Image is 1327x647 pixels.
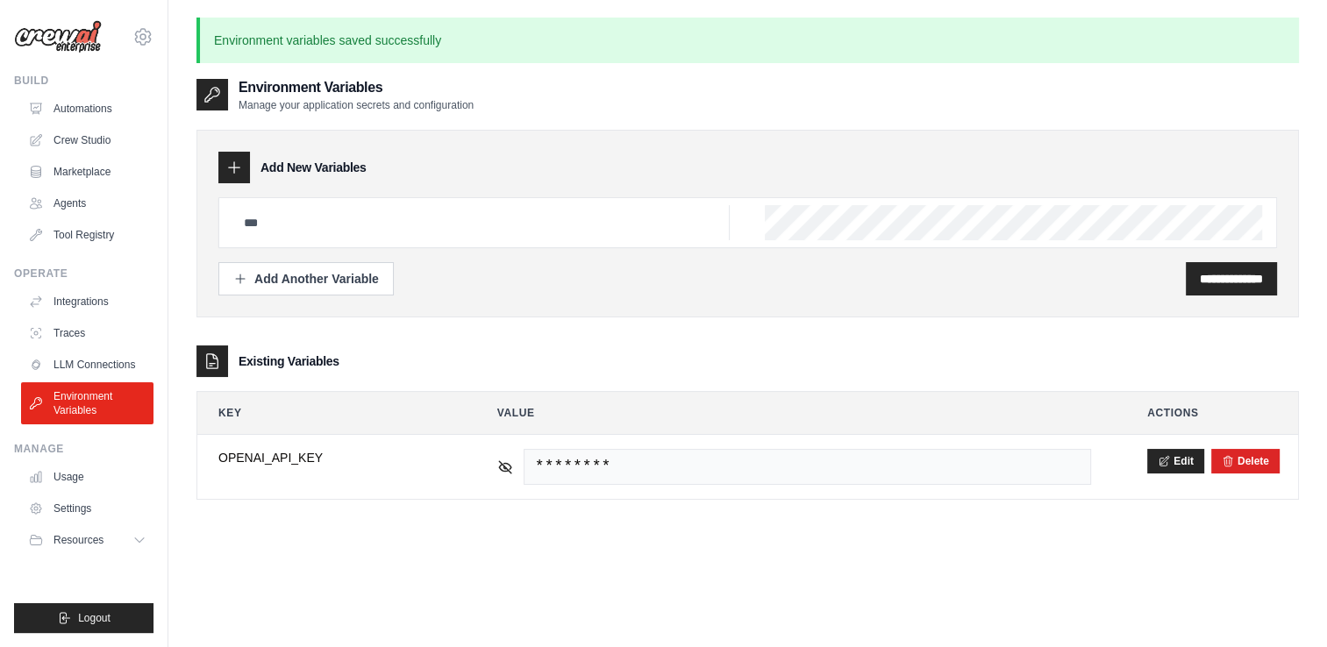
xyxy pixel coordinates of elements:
h2: Environment Variables [239,77,474,98]
a: Environment Variables [21,382,153,424]
a: Crew Studio [21,126,153,154]
span: OPENAI_API_KEY [218,449,441,466]
a: Automations [21,95,153,123]
a: Agents [21,189,153,217]
p: Environment variables saved successfully [196,18,1299,63]
th: Key [197,392,462,434]
a: Marketplace [21,158,153,186]
button: Edit [1147,449,1204,473]
img: Logo [14,20,102,53]
th: Value [476,392,1112,434]
a: LLM Connections [21,351,153,379]
span: Resources [54,533,103,547]
button: Resources [21,526,153,554]
button: Delete [1222,454,1269,468]
div: Manage [14,442,153,456]
span: Logout [78,611,111,625]
a: Traces [21,319,153,347]
a: Usage [21,463,153,491]
h3: Existing Variables [239,352,339,370]
a: Settings [21,494,153,523]
p: Manage your application secrets and configuration [239,98,474,112]
th: Actions [1126,392,1298,434]
a: Tool Registry [21,221,153,249]
div: Build [14,74,153,88]
a: Integrations [21,288,153,316]
div: Add Another Variable [233,270,379,288]
button: Logout [14,603,153,633]
button: Add Another Variable [218,262,394,295]
div: Operate [14,267,153,281]
h3: Add New Variables [260,159,367,176]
